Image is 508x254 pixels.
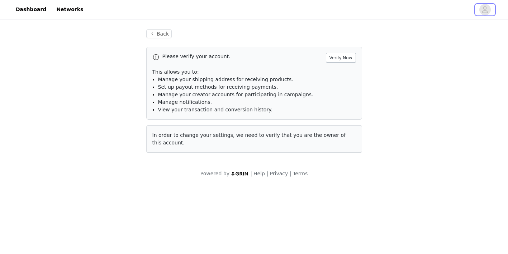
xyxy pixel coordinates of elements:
[481,4,488,15] div: avatar
[253,171,265,176] a: Help
[158,99,212,105] span: Manage notifications.
[231,171,249,176] img: logo
[290,171,291,176] span: |
[158,92,313,97] span: Manage your creator accounts for participating in campaigns.
[152,132,346,146] span: In order to change your settings, we need to verify that you are the owner of this account.
[270,171,288,176] a: Privacy
[152,68,356,76] p: This allows you to:
[11,1,51,18] a: Dashboard
[158,77,293,82] span: Manage your shipping address for receiving products.
[293,171,308,176] a: Terms
[326,53,356,63] button: Verify Now
[52,1,87,18] a: Networks
[250,171,252,176] span: |
[146,29,172,38] button: Back
[200,171,229,176] span: Powered by
[162,53,323,60] p: Please verify your account.
[158,84,278,90] span: Set up payout methods for receiving payments.
[158,107,272,112] span: View your transaction and conversion history.
[266,171,268,176] span: |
